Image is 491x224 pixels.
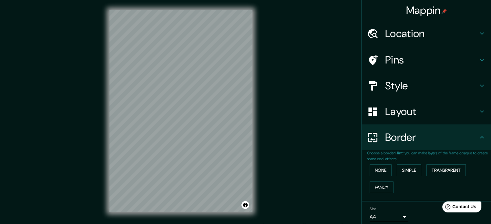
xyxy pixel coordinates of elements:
[362,21,491,46] div: Location
[442,9,447,14] img: pin-icon.png
[362,73,491,99] div: Style
[385,79,478,92] h4: Style
[434,199,484,217] iframe: Help widget launcher
[109,10,252,212] canvas: Map
[385,105,478,118] h4: Layout
[397,164,421,176] button: Simple
[426,164,466,176] button: Transparent
[241,201,249,209] button: Toggle attribution
[385,54,478,66] h4: Pins
[367,150,491,162] p: Choose a border. : you can make layers of the frame opaque to create some cool effects.
[370,206,376,212] label: Size
[362,124,491,150] div: Border
[370,164,392,176] button: None
[362,47,491,73] div: Pins
[395,151,403,156] b: Hint
[370,212,408,222] div: A4
[370,181,394,193] button: Fancy
[385,27,478,40] h4: Location
[362,99,491,124] div: Layout
[406,4,447,17] h4: Mappin
[385,131,478,144] h4: Border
